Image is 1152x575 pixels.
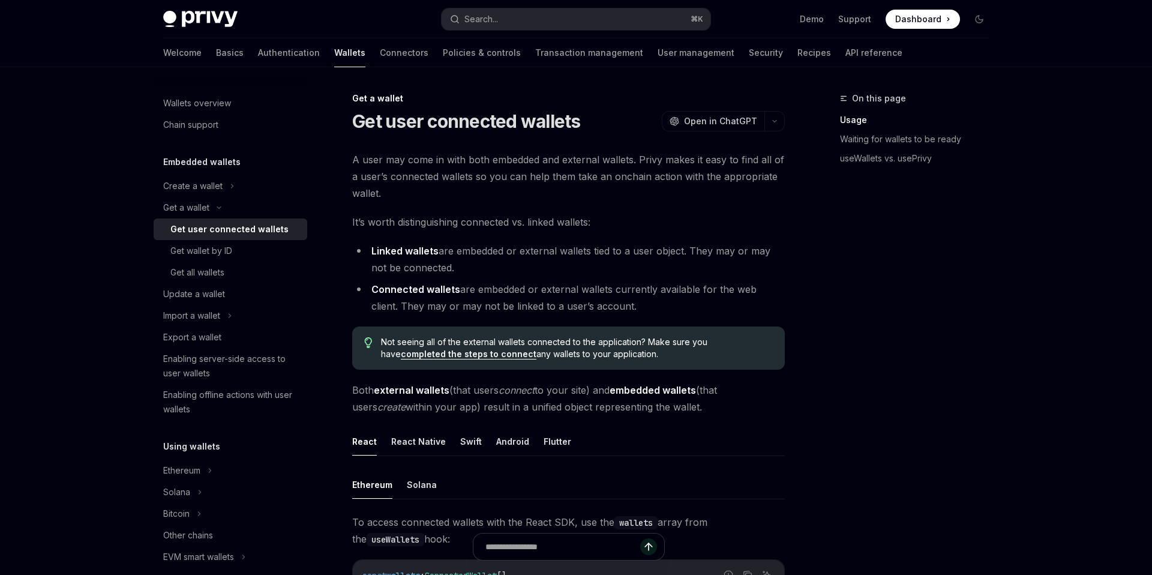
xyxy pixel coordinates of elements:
[352,242,785,276] li: are embedded or external wallets tied to a user object. They may or may not be connected.
[352,514,785,547] span: To access connected wallets with the React SDK, use the array from the hook:
[163,330,221,345] div: Export a wallet
[258,38,320,67] a: Authentication
[684,115,757,127] span: Open in ChatGPT
[544,427,571,456] button: Flutter
[163,96,231,110] div: Wallets overview
[535,38,643,67] a: Transaction management
[154,283,307,305] a: Update a wallet
[852,91,906,106] span: On this page
[154,175,307,197] button: Create a wallet
[749,38,783,67] a: Security
[352,110,581,132] h1: Get user connected wallets
[658,38,734,67] a: User management
[838,13,871,25] a: Support
[352,92,785,104] div: Get a wallet
[163,200,209,215] div: Get a wallet
[154,384,307,420] a: Enabling offline actions with user wallets
[154,197,307,218] button: Get a wallet
[154,240,307,262] a: Get wallet by ID
[163,528,213,543] div: Other chains
[485,534,640,560] input: Ask a question...
[154,525,307,546] a: Other chains
[154,460,307,481] button: Ethereum
[381,336,773,360] span: Not seeing all of the external wallets connected to the application? Make sure you have any walle...
[163,118,218,132] div: Chain support
[154,348,307,384] a: Enabling server-side access to user wallets
[401,349,536,360] a: completed the steps to connect
[154,305,307,327] button: Import a wallet
[610,384,696,396] strong: embedded wallets
[895,13,941,25] span: Dashboard
[662,111,764,131] button: Open in ChatGPT
[163,507,190,521] div: Bitcoin
[407,471,437,499] button: Solana
[154,92,307,114] a: Wallets overview
[800,13,824,25] a: Demo
[154,481,307,503] button: Solana
[352,214,785,230] span: It’s worth distinguishing connected vs. linked wallets:
[371,283,460,295] strong: Connected wallets
[154,546,307,568] button: EVM smart wallets
[364,337,373,348] svg: Tip
[845,38,902,67] a: API reference
[391,427,446,456] button: React Native
[163,388,300,417] div: Enabling offline actions with user wallets
[163,179,223,193] div: Create a wallet
[374,384,449,396] strong: external wallets
[170,265,224,280] div: Get all wallets
[334,38,365,67] a: Wallets
[797,38,831,67] a: Recipes
[442,8,710,30] button: Search...⌘K
[163,352,300,381] div: Enabling server-side access to user wallets
[163,155,241,169] h5: Embedded wallets
[352,382,785,415] span: Both (that users to your site) and (that users within your app) result in a unified object repres...
[970,10,989,29] button: Toggle dark mode
[377,401,406,413] em: create
[163,463,200,478] div: Ethereum
[352,471,392,499] button: Ethereum
[496,427,529,456] button: Android
[154,503,307,525] button: Bitcoin
[840,149,998,168] a: useWallets vs. usePrivy
[460,427,482,456] button: Swift
[499,384,535,396] em: connect
[691,14,703,24] span: ⌘ K
[464,12,498,26] div: Search...
[352,281,785,315] li: are embedded or external wallets currently available for the web client. They may or may not be l...
[154,262,307,283] a: Get all wallets
[352,151,785,202] span: A user may come in with both embedded and external wallets. Privy makes it easy to find all of a ...
[163,11,238,28] img: dark logo
[163,485,190,499] div: Solana
[886,10,960,29] a: Dashboard
[216,38,244,67] a: Basics
[154,218,307,240] a: Get user connected wallets
[163,309,220,323] div: Import a wallet
[163,439,220,454] h5: Using wallets
[163,550,234,564] div: EVM smart wallets
[170,222,289,236] div: Get user connected wallets
[154,327,307,348] a: Export a wallet
[154,114,307,136] a: Chain support
[380,38,428,67] a: Connectors
[614,516,658,529] code: wallets
[163,38,202,67] a: Welcome
[352,427,377,456] button: React
[840,130,998,149] a: Waiting for wallets to be ready
[443,38,521,67] a: Policies & controls
[170,244,232,258] div: Get wallet by ID
[371,245,439,257] strong: Linked wallets
[840,110,998,130] a: Usage
[640,538,657,555] button: Send message
[163,287,225,301] div: Update a wallet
